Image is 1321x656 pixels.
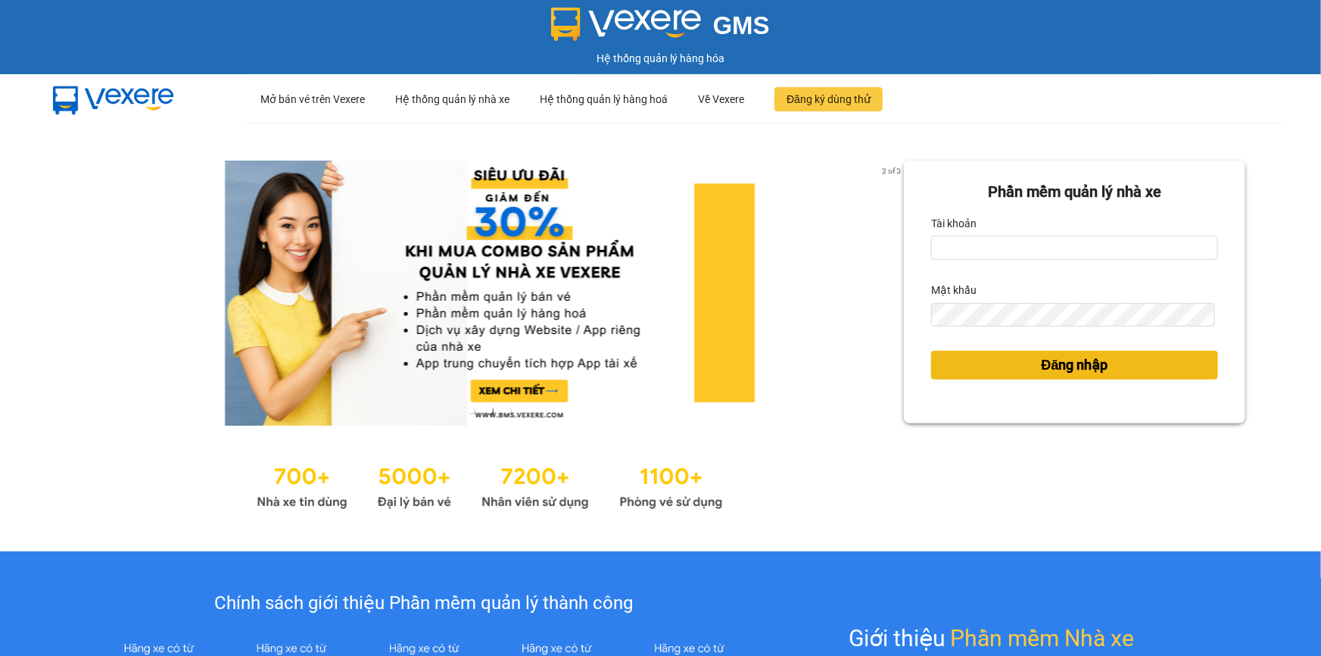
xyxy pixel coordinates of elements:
span: GMS [713,11,770,39]
div: Về Vexere [698,75,744,123]
p: 2 of 3 [877,161,904,180]
li: slide item 1 [469,408,475,414]
div: Giới thiệu [849,620,1135,656]
img: Statistics.png [257,456,723,514]
div: Hệ thống quản lý hàng hoá [540,75,668,123]
span: Đăng nhập [1042,355,1108,376]
a: GMS [551,23,770,35]
label: Mật khẩu [931,278,977,302]
div: Phần mềm quản lý nhà xe [931,180,1218,204]
div: Mở bán vé trên Vexere [260,75,365,123]
div: Chính sách giới thiệu Phần mềm quản lý thành công [92,589,755,618]
li: slide item 3 [505,408,511,414]
span: Phần mềm Nhà xe [951,620,1135,656]
img: logo 2 [551,8,701,41]
input: Mật khẩu [931,303,1215,327]
button: next slide / item [883,161,904,426]
div: Hệ thống quản lý hàng hóa [4,50,1317,67]
label: Tài khoản [931,211,977,236]
input: Tài khoản [931,236,1218,260]
li: slide item 2 [487,408,493,414]
span: Đăng ký dùng thử [787,91,871,108]
button: previous slide / item [76,161,97,426]
button: Đăng nhập [931,351,1218,380]
img: mbUUG5Q.png [38,74,189,124]
div: Hệ thống quản lý nhà xe [395,75,509,123]
button: Đăng ký dùng thử [774,87,883,111]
